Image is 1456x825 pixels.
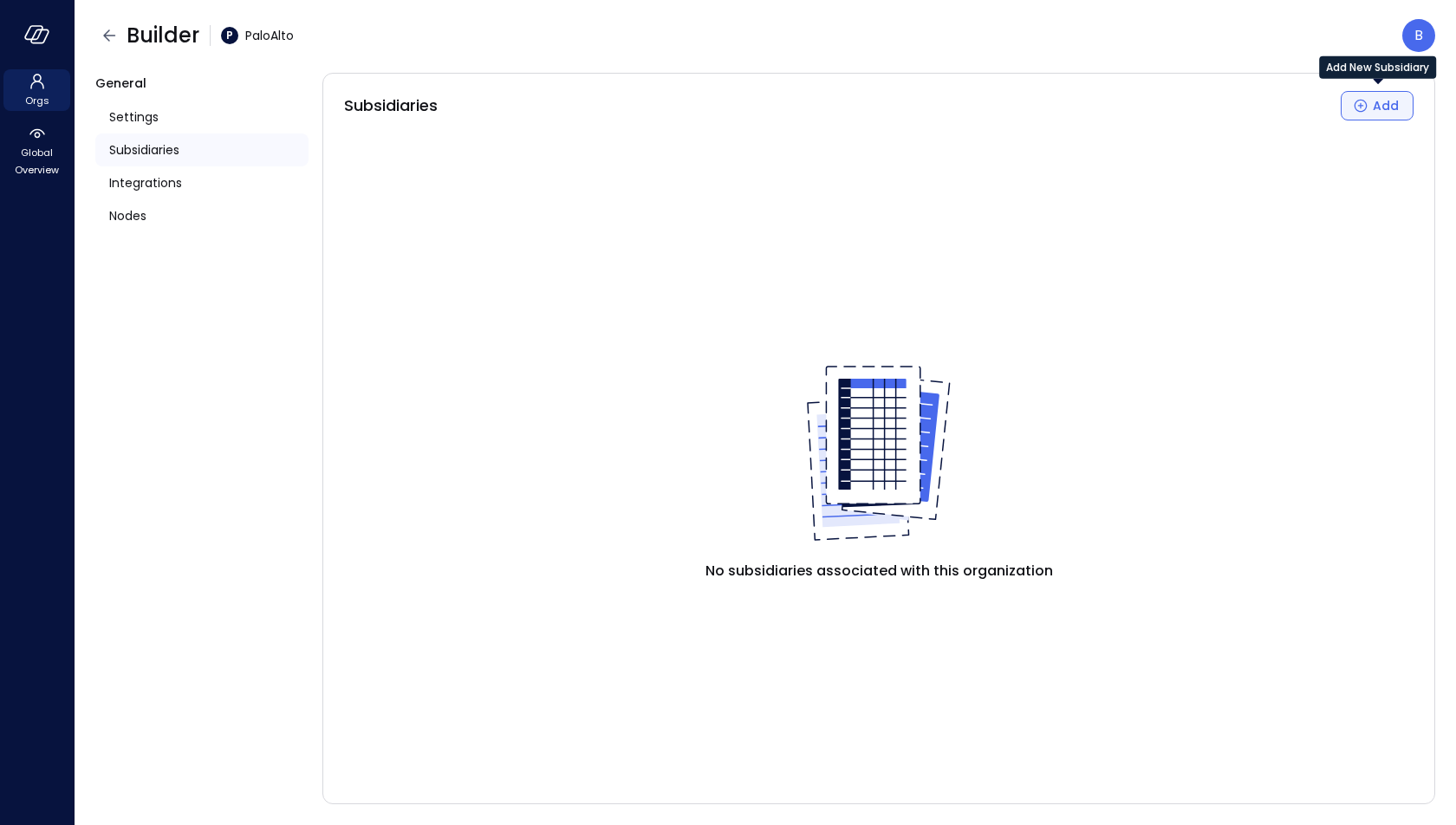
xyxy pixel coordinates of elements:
div: Boaz [1402,19,1435,52]
div: Add [1373,95,1399,117]
span: General [95,75,146,92]
button: Add [1341,91,1414,120]
div: Orgs [3,69,70,111]
span: Nodes [109,206,146,225]
div: Add New Subsidiary [1341,91,1414,120]
span: Subsidiaries [344,94,438,117]
span: PaloAlto [245,26,294,45]
span: Global Overview [10,144,63,179]
span: Builder [127,22,199,49]
span: Orgs [25,92,49,109]
p: B [1414,25,1423,46]
a: Integrations [95,166,309,199]
div: P [221,27,238,44]
span: No subsidiaries associated with this organization [705,561,1053,581]
span: Subsidiaries [109,140,179,159]
a: Settings [95,101,309,133]
a: Subsidiaries [95,133,309,166]
div: Add New Subsidiary [1319,56,1436,79]
a: Nodes [95,199,309,232]
span: Settings [109,107,159,127]
span: Integrations [109,173,182,192]
div: Global Overview [3,121,70,180]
